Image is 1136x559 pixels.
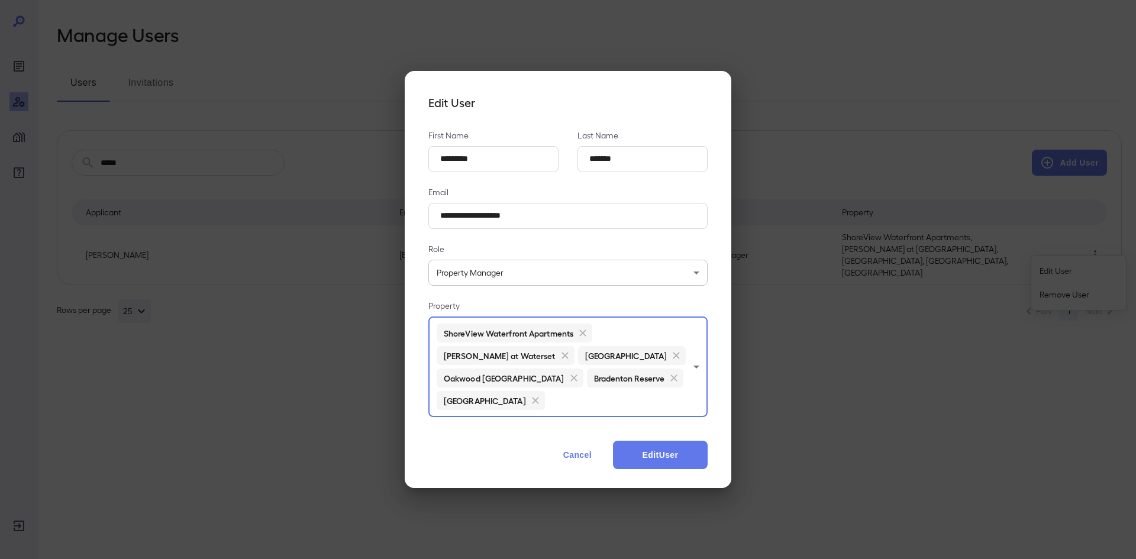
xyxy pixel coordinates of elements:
h6: [GEOGRAPHIC_DATA] [585,350,667,361]
p: Property [428,300,708,312]
h4: Edit User [428,95,708,111]
div: Property Manager [428,260,708,286]
p: Role [428,243,708,255]
h6: [GEOGRAPHIC_DATA] [444,395,526,406]
p: First Name [428,130,559,141]
h6: [PERSON_NAME] at Waterset [444,350,556,361]
p: Email [428,186,708,198]
h6: Oakwood [GEOGRAPHIC_DATA] [444,372,564,384]
button: Cancel [551,441,603,469]
p: Last Name [577,130,708,141]
button: EditUser [613,441,708,469]
h6: Bradenton Reserve [594,372,665,384]
h6: ShoreView Waterfront Apartments [444,327,573,339]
